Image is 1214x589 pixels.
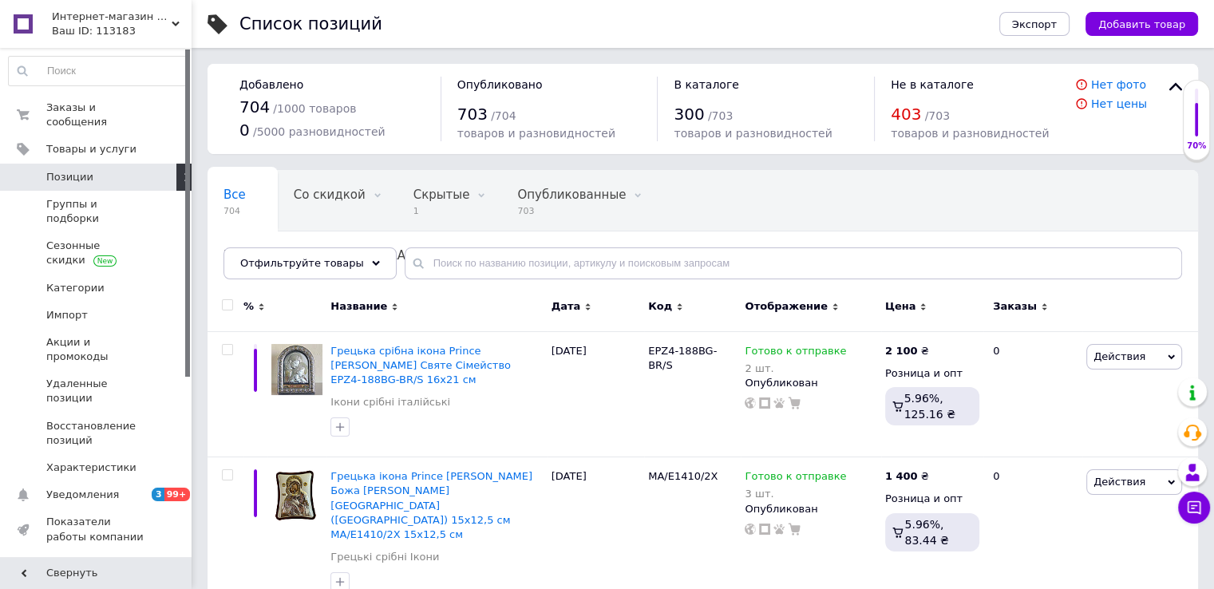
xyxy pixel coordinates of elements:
[457,105,488,124] span: 703
[46,281,105,295] span: Категории
[885,470,918,482] b: 1 400
[223,188,246,202] span: Все
[648,470,718,482] span: MA/E1410/2X
[413,188,470,202] span: Скрытые
[46,142,136,156] span: Товары и услуги
[648,299,672,314] span: Код
[46,515,148,544] span: Показатели работы компании
[46,308,88,322] span: Импорт
[1093,476,1145,488] span: Действия
[330,395,450,409] a: Ікони срібні італійські
[999,12,1070,36] button: Экспорт
[517,188,626,202] span: Опубликованные
[413,205,470,217] span: 1
[1085,12,1198,36] button: Добавить товар
[239,16,382,33] div: Список позиций
[223,205,246,217] span: 704
[745,470,846,487] span: Готово к отправке
[239,121,250,140] span: 0
[1091,78,1146,91] a: Нет фото
[1091,97,1147,110] a: Нет цены
[891,78,974,91] span: Не в каталоге
[648,345,717,371] span: EPZ4-188BG-BR/S
[745,502,876,516] div: Опубликован
[208,231,518,292] div: Не показываются в Каталоге ProSale
[745,376,876,390] div: Опубликован
[405,247,1182,279] input: Поиск по названию позиции, артикулу и поисковым запросам
[885,344,929,358] div: ₴
[708,109,733,122] span: / 703
[239,97,270,117] span: 704
[1178,492,1210,524] button: Чат с покупателем
[46,170,93,184] span: Позиции
[885,366,979,381] div: Розница и опт
[152,488,164,501] span: 3
[745,488,846,500] div: 3 шт.
[223,248,486,263] span: Не показываются в [GEOGRAPHIC_DATA]...
[993,299,1037,314] span: Заказы
[243,299,254,314] span: %
[904,392,955,421] span: 5.96%, 125.16 ₴
[891,127,1049,140] span: товаров и разновидностей
[240,257,364,269] span: Отфильтруйте товары
[457,127,615,140] span: товаров и разновидностей
[330,299,387,314] span: Название
[552,299,581,314] span: Дата
[294,188,366,202] span: Со скидкой
[239,78,303,91] span: Добавлено
[674,105,704,124] span: 300
[1098,18,1185,30] span: Добавить товар
[52,24,192,38] div: Ваш ID: 113183
[271,344,322,395] img: Грецька срібна ікона Prince Silvero Святе Сімейство EPZ4-188BG-BR/S 16х21 см
[330,550,439,564] a: Грецькі срібні Ікони
[674,127,832,140] span: товаров и разновидностей
[745,299,827,314] span: Отображение
[1012,18,1057,30] span: Экспорт
[9,57,188,85] input: Поиск
[983,331,1082,457] div: 0
[1093,350,1145,362] span: Действия
[891,105,921,124] span: 403
[46,377,148,405] span: Удаленные позиции
[330,470,532,540] a: Грецька ікона Prince [PERSON_NAME] Божа [PERSON_NAME][GEOGRAPHIC_DATA] ([GEOGRAPHIC_DATA]) 15х12,...
[273,102,356,115] span: / 1000 товаров
[885,492,979,506] div: Розница и опт
[253,125,386,138] span: / 5000 разновидностей
[46,488,119,502] span: Уведомления
[517,205,626,217] span: 703
[674,78,738,91] span: В каталоге
[46,335,148,364] span: Акции и промокоды
[271,469,322,520] img: Грецька ікона Prince Silvero Божа Матір Вишгородська (Володимирська) 15х12,5 см MA/E1410/2X 15х12...
[745,362,846,374] div: 2 шт.
[46,419,148,448] span: Восстановление позиций
[52,10,172,24] span: Интернет-магазин "Святой Николай"
[46,101,148,129] span: Заказы и сообщения
[457,78,543,91] span: Опубликовано
[885,345,918,357] b: 2 100
[330,345,511,385] a: Грецька срібна ікона Prince [PERSON_NAME] Святе Сімейство EPZ4-188BG-BR/S 16х21 см
[1184,140,1209,152] div: 70%
[46,239,148,267] span: Сезонные скидки
[885,469,929,484] div: ₴
[904,518,948,547] span: 5.96%, 83.44 ₴
[745,345,846,362] span: Готово к отправке
[924,109,949,122] span: / 703
[164,488,191,501] span: 99+
[46,197,148,226] span: Группы и подборки
[885,299,916,314] span: Цена
[46,461,136,475] span: Характеристики
[548,331,644,457] div: [DATE]
[491,109,516,122] span: / 704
